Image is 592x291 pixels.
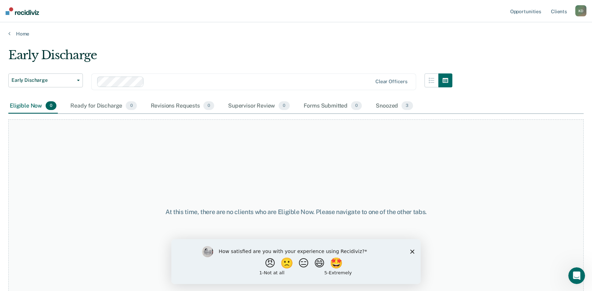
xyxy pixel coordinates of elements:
span: Early Discharge [11,77,74,83]
span: 3 [402,101,413,110]
button: Early Discharge [8,73,83,87]
span: 0 [46,101,56,110]
div: K D [575,5,586,16]
div: Ready for Discharge0 [69,99,138,114]
span: 0 [203,101,214,110]
div: Revisions Requests0 [149,99,216,114]
iframe: Survey by Kim from Recidiviz [171,239,421,284]
div: Snoozed3 [374,99,414,114]
div: Supervisor Review0 [227,99,291,114]
span: 0 [351,101,362,110]
div: Early Discharge [8,48,452,68]
span: 0 [126,101,137,110]
div: Forms Submitted0 [302,99,364,114]
span: 0 [279,101,289,110]
div: Clear officers [375,79,407,85]
button: KD [575,5,586,16]
div: Eligible Now0 [8,99,58,114]
iframe: Intercom live chat [568,267,585,284]
img: Recidiviz [6,7,39,15]
a: Home [8,31,584,37]
div: At this time, there are no clients who are Eligible Now. Please navigate to one of the other tabs. [153,208,440,216]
